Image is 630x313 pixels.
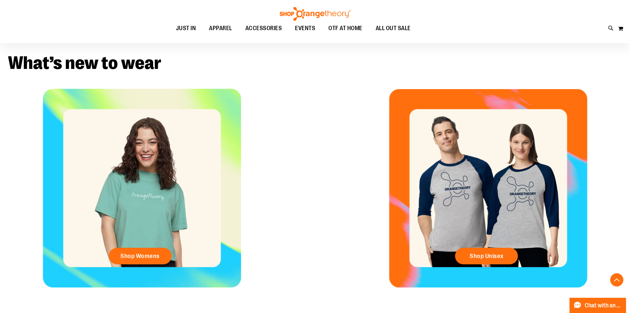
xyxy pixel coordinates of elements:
[209,21,232,36] span: APPAREL
[295,21,315,36] span: EVENTS
[120,252,160,260] span: Shop Womens
[328,21,362,36] span: OTF AT HOME
[376,21,411,36] span: ALL OUT SALE
[569,298,626,313] button: Chat with an Expert
[610,273,623,287] button: Back To Top
[279,7,352,21] img: Shop Orangetheory
[585,302,622,309] span: Chat with an Expert
[245,21,282,36] span: ACCESSORIES
[8,54,622,72] h2: What’s new to wear
[470,252,504,260] span: Shop Unisex
[109,248,172,264] a: Shop Womens
[455,248,518,264] a: Shop Unisex
[176,21,196,36] span: JUST IN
